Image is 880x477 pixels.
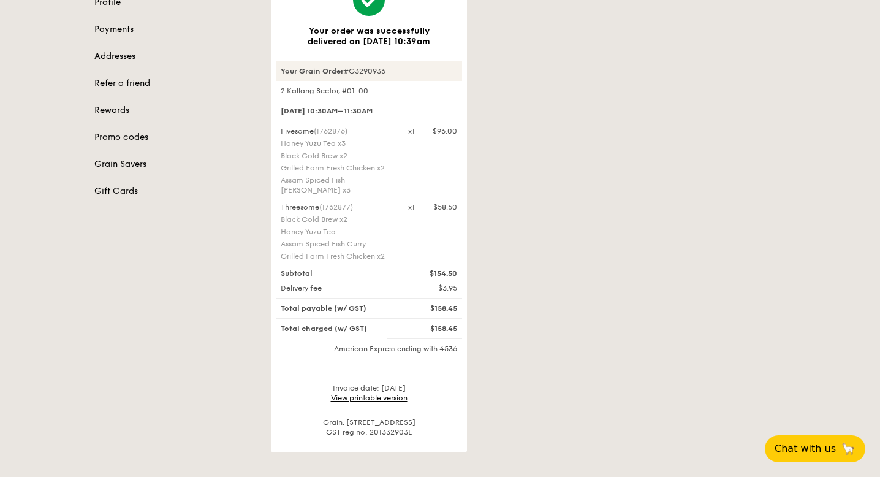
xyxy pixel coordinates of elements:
[281,239,393,249] div: Assam Spiced Fish Curry
[94,77,256,90] a: Refer a friend
[281,227,393,237] div: Honey Yuzu Tea
[319,203,353,212] span: (1762877)
[401,303,465,313] div: $158.45
[281,304,366,313] span: Total payable (w/ GST)
[401,283,465,293] div: $3.95
[281,215,393,224] div: Black Cold Brew x2
[281,163,393,173] div: Grilled Farm Fresh Chicken x2
[765,435,865,462] button: Chat with us🦙
[281,126,393,136] div: Fivesome
[276,383,462,403] div: Invoice date: [DATE]
[281,175,393,195] div: Assam Spiced Fish [PERSON_NAME] x3
[314,127,347,135] span: (1762876)
[94,50,256,63] a: Addresses
[94,104,256,116] a: Rewards
[331,394,408,402] a: View printable version
[775,441,836,456] span: Chat with us
[281,139,393,148] div: Honey Yuzu Tea x3
[281,202,393,212] div: Threesome
[433,202,457,212] div: $58.50
[94,158,256,170] a: Grain Savers
[281,251,393,261] div: Grilled Farm Fresh Chicken x2
[401,324,465,334] div: $158.45
[408,126,415,136] div: x1
[290,26,447,47] h3: Your order was successfully delivered on [DATE] 10:39am
[94,23,256,36] a: Payments
[276,61,462,81] div: #G3290936
[281,67,344,75] strong: Your Grain Order
[94,131,256,143] a: Promo codes
[94,185,256,197] a: Gift Cards
[841,441,855,456] span: 🦙
[276,86,462,96] div: 2 Kallang Sector, #01-00
[276,101,462,121] div: [DATE] 10:30AM–11:30AM
[281,151,393,161] div: Black Cold Brew x2
[276,418,462,437] div: Grain, [STREET_ADDRESS] GST reg no: 201332903E
[433,126,457,136] div: $96.00
[273,324,401,334] div: Total charged (w/ GST)
[273,269,401,278] div: Subtotal
[408,202,415,212] div: x1
[273,283,401,293] div: Delivery fee
[276,344,462,354] div: American Express ending with 4536
[401,269,465,278] div: $154.50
